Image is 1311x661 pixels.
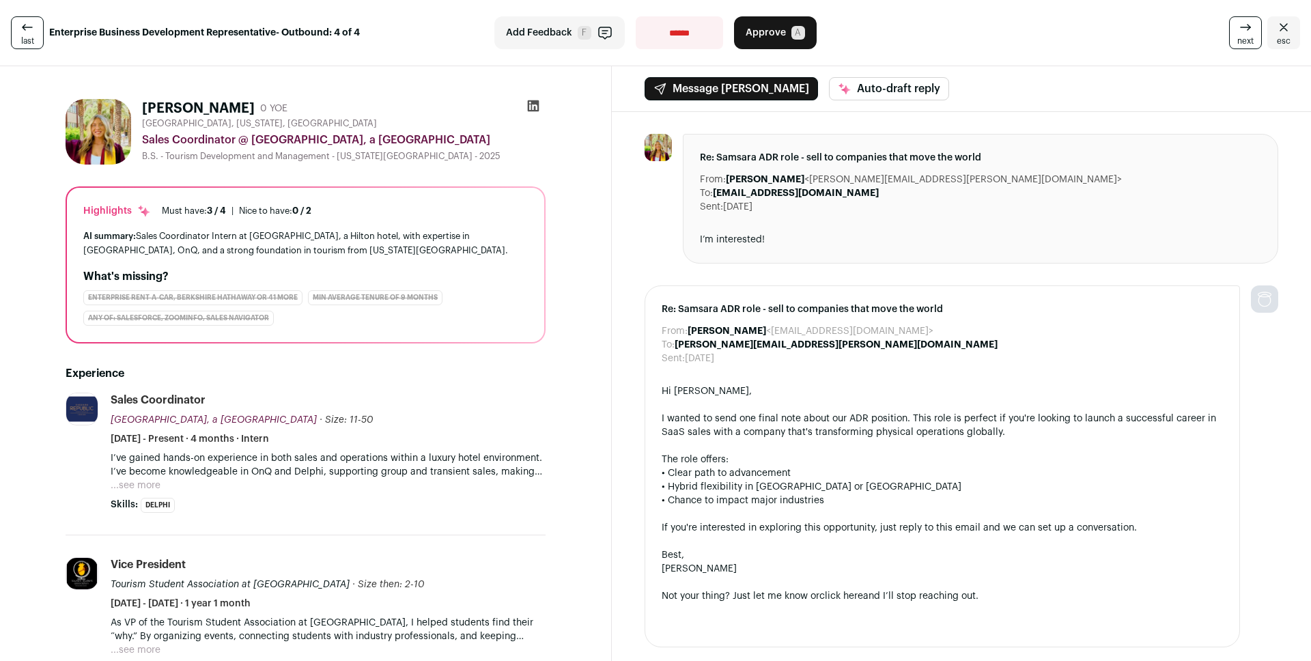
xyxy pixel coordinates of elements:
span: 3 / 4 [207,206,226,215]
div: Nice to have: [239,206,311,216]
span: A [791,26,805,40]
div: I wanted to send one final note about our ADR position. This role is perfect if you're looking to... [662,412,1223,439]
img: eba04d4cfb0597cf60bef3713fd2e254c491081ab1d64a6fdfc207b1e2ccd31e.jpg [66,393,98,425]
dd: <[EMAIL_ADDRESS][DOMAIN_NAME]> [688,324,933,338]
div: Not your thing? Just let me know or and I’ll stop reaching out. [662,589,1223,603]
button: Add Feedback F [494,16,625,49]
strong: Enterprise Business Development Representative- Outbound: 4 of 4 [49,26,360,40]
div: Vice President [111,557,186,572]
span: Re: Samsara ADR role - sell to companies that move the world [662,303,1223,316]
div: B.S. - Tourism Development and Management - [US_STATE][GEOGRAPHIC_DATA] - 2025 [142,151,546,162]
dt: To: [700,186,713,200]
span: Add Feedback [506,26,572,40]
h1: [PERSON_NAME] [142,99,255,118]
div: The role offers: [662,453,1223,466]
a: Close [1267,16,1300,49]
button: Message [PERSON_NAME] [645,77,818,100]
div: • Hybrid flexibility in [GEOGRAPHIC_DATA] or [GEOGRAPHIC_DATA] [662,480,1223,494]
dt: From: [662,324,688,338]
span: last [21,36,34,46]
div: Hi [PERSON_NAME], [662,384,1223,398]
dt: Sent: [662,352,685,365]
div: Sales Coordinator [111,393,206,408]
ul: | [162,206,311,216]
div: Enterprise Rent-A-Car, Berkshire Hathaway or 41 more [83,290,302,305]
div: [PERSON_NAME] [662,562,1223,576]
span: [GEOGRAPHIC_DATA], a [GEOGRAPHIC_DATA] [111,415,317,425]
div: Sales Coordinator @ [GEOGRAPHIC_DATA], a [GEOGRAPHIC_DATA] [142,132,546,148]
img: nopic.png [1251,285,1278,313]
b: [EMAIL_ADDRESS][DOMAIN_NAME] [713,188,879,198]
b: [PERSON_NAME] [726,175,804,184]
li: Delphi [141,498,175,513]
img: c7721afc0b5869fcd44ecdf9603b056cffb5dbac359ca71071f44c5762554b1d.jpg [66,558,98,589]
h2: What's missing? [83,268,528,285]
div: Best, [662,548,1223,562]
img: 241914a6954d50dff80de9437a0edf4f580cdcd5e28ecb5b95a81d9db565a54d.jpg [645,134,672,161]
a: next [1229,16,1262,49]
div: min average tenure of 9 months [308,290,442,305]
a: last [11,16,44,49]
p: I’ve gained hands-on experience in both sales and operations within a luxury hotel environment. I... [111,451,546,479]
img: 241914a6954d50dff80de9437a0edf4f580cdcd5e28ecb5b95a81d9db565a54d.jpg [66,99,131,165]
span: Re: Samsara ADR role - sell to companies that move the world [700,151,1261,165]
span: · Size: 11-50 [320,415,373,425]
span: [GEOGRAPHIC_DATA], [US_STATE], [GEOGRAPHIC_DATA] [142,118,377,129]
div: Sales Coordinator Intern at [GEOGRAPHIC_DATA], a Hilton hotel, with expertise in [GEOGRAPHIC_DATA... [83,229,528,257]
span: Tourism Student Association at [GEOGRAPHIC_DATA] [111,580,350,589]
div: • Chance to impact major industries [662,494,1223,507]
button: Auto-draft reply [829,77,949,100]
button: Approve A [734,16,817,49]
p: As VP of the Tourism Student Association at [GEOGRAPHIC_DATA], I helped students find their “why.... [111,616,546,643]
span: · Size then: 2-10 [352,580,425,589]
div: 0 YOE [260,102,287,115]
span: Skills: [111,498,138,511]
dd: [DATE] [685,352,714,365]
span: [DATE] - Present · 4 months · Intern [111,432,269,446]
dt: To: [662,338,675,352]
div: • Clear path to advancement [662,466,1223,480]
div: If you're interested in exploring this opportunity, just reply to this email and we can set up a ... [662,521,1223,535]
dt: Sent: [700,200,723,214]
dt: From: [700,173,726,186]
b: [PERSON_NAME] [688,326,766,336]
span: [DATE] - [DATE] · 1 year 1 month [111,597,251,610]
span: Approve [746,26,786,40]
span: esc [1277,36,1291,46]
dd: <[PERSON_NAME][EMAIL_ADDRESS][PERSON_NAME][DOMAIN_NAME]> [726,173,1122,186]
span: F [578,26,591,40]
div: Any of: Salesforce, ZoomInfo, Sales Navigator [83,311,274,326]
b: [PERSON_NAME][EMAIL_ADDRESS][PERSON_NAME][DOMAIN_NAME] [675,340,998,350]
button: ...see more [111,479,160,492]
button: ...see more [111,643,160,657]
h2: Experience [66,365,546,382]
div: Highlights [83,204,151,218]
span: AI summary: [83,231,136,240]
a: click here [819,591,863,601]
span: next [1237,36,1254,46]
div: Must have: [162,206,226,216]
span: 0 / 2 [292,206,311,215]
div: I’m interested! [700,233,1261,247]
dd: [DATE] [723,200,752,214]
